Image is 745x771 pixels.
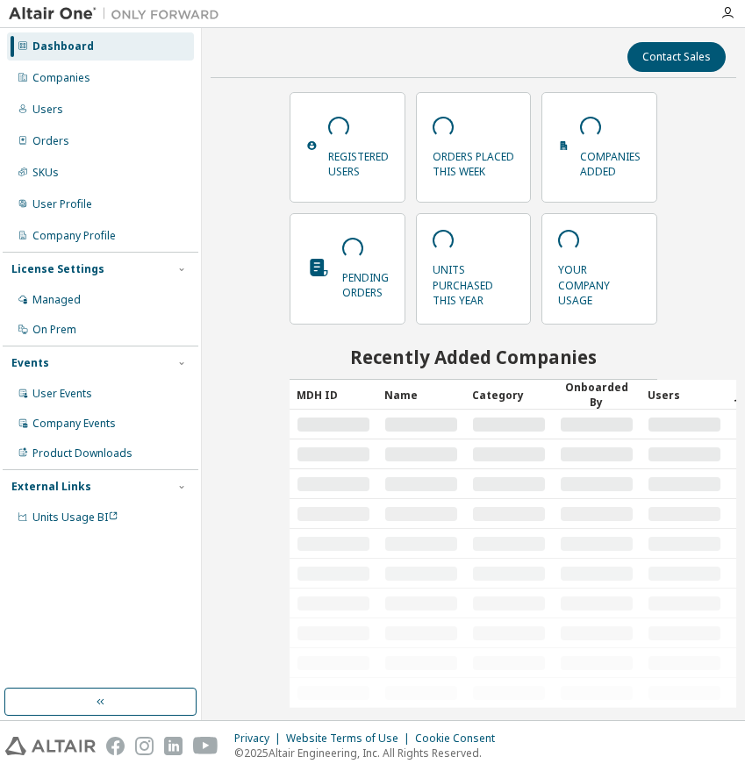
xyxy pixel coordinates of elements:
div: License Settings [11,262,104,276]
div: User Profile [32,197,92,211]
div: Privacy [234,732,286,746]
p: your company usage [558,257,641,307]
img: instagram.svg [135,737,154,755]
button: Contact Sales [627,42,726,72]
img: Altair One [9,5,228,23]
div: Events [11,356,49,370]
div: Category [472,381,546,409]
div: Dashboard [32,39,94,54]
div: User Events [32,387,92,401]
div: Users [648,381,721,409]
div: Managed [32,293,81,307]
div: Orders [32,134,69,148]
div: Company Profile [32,229,116,243]
img: youtube.svg [193,737,218,755]
div: Website Terms of Use [286,732,415,746]
p: © 2025 Altair Engineering, Inc. All Rights Reserved. [234,746,505,760]
p: pending orders [342,265,389,300]
div: On Prem [32,323,76,337]
img: linkedin.svg [164,737,183,755]
div: SKUs [32,166,59,180]
h2: Recently Added Companies [290,346,657,368]
p: companies added [580,144,641,179]
p: units purchased this year [433,257,515,307]
div: Name [384,381,458,409]
img: altair_logo.svg [5,737,96,755]
span: Units Usage BI [32,510,118,525]
p: orders placed this week [433,144,515,179]
div: Product Downloads [32,446,133,460]
div: Onboarded By [560,380,634,410]
div: Companies [32,71,90,85]
div: Users [32,103,63,117]
div: External Links [11,480,91,494]
div: Cookie Consent [415,732,505,746]
div: MDH ID [297,381,370,409]
div: Company Events [32,417,116,431]
p: registered users [328,144,389,179]
img: facebook.svg [106,737,125,755]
